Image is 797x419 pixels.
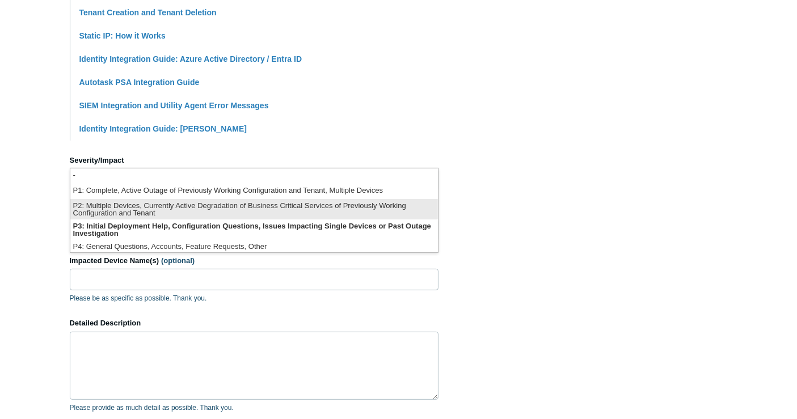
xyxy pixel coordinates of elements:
[70,184,438,199] li: P1: Complete, Active Outage of Previously Working Configuration and Tenant, Multiple Devices
[79,78,200,87] a: Autotask PSA Integration Guide
[79,101,269,110] a: SIEM Integration and Utility Agent Error Messages
[70,293,438,303] p: Please be as specific as possible. Thank you.
[70,240,438,255] li: P4: General Questions, Accounts, Feature Requests, Other
[70,155,438,166] label: Severity/Impact
[79,31,166,40] a: Static IP: How it Works
[70,199,438,219] li: P2: Multiple Devices, Currently Active Degradation of Business Critical Services of Previously Wo...
[79,8,217,17] a: Tenant Creation and Tenant Deletion
[79,54,302,64] a: Identity Integration Guide: Azure Active Directory / Entra ID
[70,255,438,266] label: Impacted Device Name(s)
[161,256,195,265] span: (optional)
[70,219,438,240] li: P3: Initial Deployment Help, Configuration Questions, Issues Impacting Single Devices or Past Out...
[79,124,247,133] a: Identity Integration Guide: [PERSON_NAME]
[70,318,438,329] label: Detailed Description
[70,403,438,413] p: Please provide as much detail as possible. Thank you.
[70,168,438,184] li: -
